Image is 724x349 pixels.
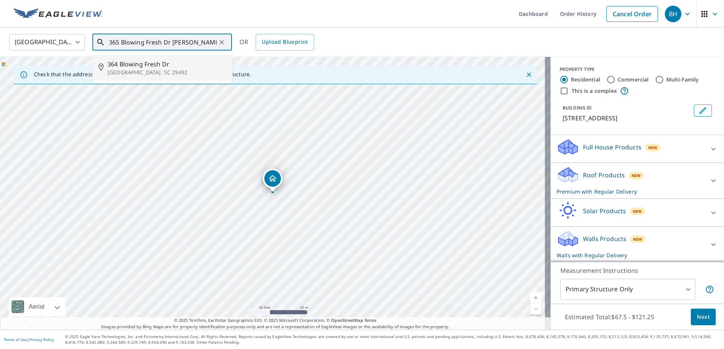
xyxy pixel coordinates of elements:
[107,60,226,69] span: 364 Blowing Fresh Dr
[263,169,282,192] div: Dropped pin, building 1, Residential property, 364 Blowing Fresh Dr Charleston, SC 29492
[572,87,617,95] label: This is a complex
[530,292,541,303] a: Current Level 19, Zoom In
[557,188,704,195] p: Premium with Regular Delivery
[4,337,27,342] a: Terms of Use
[216,37,227,48] button: Clear
[560,266,714,275] p: Measurement Instructions
[557,202,718,223] div: Solar ProductsNew
[633,208,642,214] span: New
[29,337,54,342] a: Privacy Policy
[563,105,592,111] p: BUILDING ID
[632,172,641,178] span: New
[14,8,103,20] img: EV Logo
[239,34,314,51] div: OR
[364,317,377,323] a: Terms
[583,206,626,215] p: Solar Products
[560,279,695,300] div: Primary Structure Only
[705,285,714,294] span: Your report will include only the primary structure on the property. For example, a detached gara...
[666,76,699,83] label: Multi-Family
[563,114,691,123] p: [STREET_ADDRESS]
[665,6,681,22] div: BH
[694,105,712,117] button: Edit building 1
[4,337,54,342] p: |
[583,143,641,152] p: Full House Products
[9,32,85,53] div: [GEOGRAPHIC_DATA]
[524,70,534,80] button: Close
[9,297,65,316] div: Aerial
[557,230,718,259] div: Walls ProductsNewWalls with Regular Delivery
[530,303,541,315] a: Current Level 19, Zoom Out
[691,309,716,326] button: Next
[697,312,710,322] span: Next
[583,171,625,180] p: Roof Products
[262,37,308,47] span: Upload Blueprint
[618,76,649,83] label: Commercial
[65,334,720,345] p: © 2025 Eagle View Technologies, Inc. and Pictometry International Corp. All Rights Reserved. Repo...
[174,317,377,324] span: © 2025 TomTom, Earthstar Geographics SIO, © 2025 Microsoft Corporation, ©
[34,71,251,78] p: Check that the address is accurate, then drag the marker over the correct structure.
[557,251,704,259] p: Walls with Regular Delivery
[560,66,715,73] div: PROPERTY TYPE
[583,234,626,243] p: Walls Products
[606,6,658,22] a: Cancel Order
[256,34,314,51] a: Upload Blueprint
[26,297,47,316] div: Aerial
[557,138,718,160] div: Full House ProductsNew
[331,317,363,323] a: OpenStreetMap
[107,69,226,76] p: [GEOGRAPHIC_DATA], SC 29492
[648,145,658,151] span: New
[633,236,643,242] span: New
[559,309,660,325] p: Estimated Total: $67.5 - $121.25
[571,76,600,83] label: Residential
[109,32,216,53] input: Search by address or latitude-longitude
[557,166,718,195] div: Roof ProductsNewPremium with Regular Delivery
